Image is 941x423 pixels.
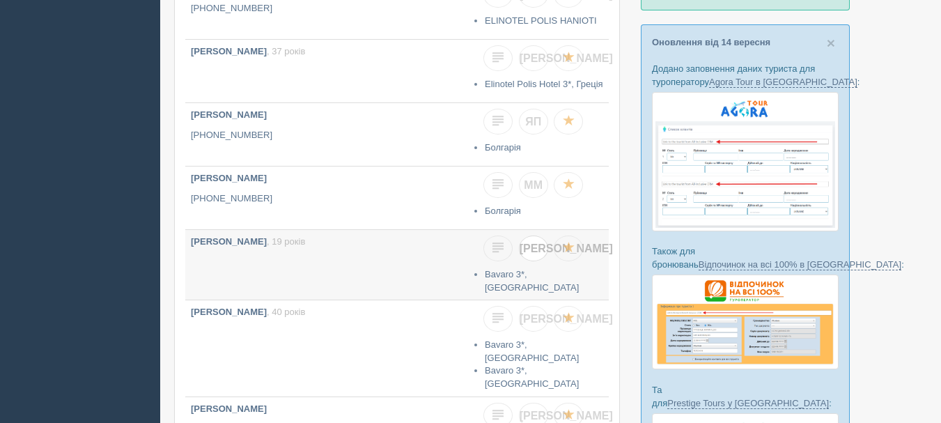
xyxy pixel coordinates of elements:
[485,269,579,293] a: Bavaro 3*, [GEOGRAPHIC_DATA]
[191,2,464,15] p: [PHONE_NUMBER]
[191,173,267,183] b: [PERSON_NAME]
[485,339,579,363] a: Bavaro 3*, [GEOGRAPHIC_DATA]
[652,383,839,410] p: Та для :
[519,109,548,134] a: ЯП
[267,46,305,56] span: , 37 років
[267,307,305,317] span: , 40 років
[667,398,829,409] a: Prestige Tours у [GEOGRAPHIC_DATA]
[185,40,469,102] a: [PERSON_NAME], 37 років
[191,192,464,206] p: [PHONE_NUMBER]
[485,15,597,26] a: ELINOTEL POLIS HANIOTI
[652,275,839,369] img: otdihnavse100--%D1%84%D0%BE%D1%80%D0%BC%D0%B0-%D0%B1%D1%80%D0%BE%D0%BD%D0%B8%D1%80%D0%BE%D0%B2%D0...
[485,142,521,153] a: Болгарія
[652,62,839,89] p: Додано заповнення даних туриста для туроператору :
[191,46,267,56] b: [PERSON_NAME]
[519,45,548,71] a: [PERSON_NAME]
[524,179,543,191] span: ММ
[520,52,613,64] span: [PERSON_NAME]
[185,300,469,376] a: [PERSON_NAME], 40 років
[652,245,839,271] p: Також для бронювань :
[191,403,267,414] b: [PERSON_NAME]
[519,306,548,332] a: [PERSON_NAME]
[191,109,267,120] b: [PERSON_NAME]
[519,236,548,261] a: [PERSON_NAME]
[520,313,613,325] span: [PERSON_NAME]
[191,129,464,142] p: [PHONE_NUMBER]
[191,236,267,247] b: [PERSON_NAME]
[485,206,521,216] a: Болгарія
[520,410,613,422] span: [PERSON_NAME]
[709,77,857,88] a: Agora Tour в [GEOGRAPHIC_DATA]
[519,172,548,198] a: ММ
[827,35,835,51] span: ×
[185,167,469,229] a: [PERSON_NAME] [PHONE_NUMBER]
[520,243,613,254] span: [PERSON_NAME]
[191,307,267,317] b: [PERSON_NAME]
[185,103,469,166] a: [PERSON_NAME] [PHONE_NUMBER]
[185,230,469,293] a: [PERSON_NAME], 19 років
[485,365,579,389] a: Bavaro 3*, [GEOGRAPHIC_DATA]
[652,37,770,47] a: Оновлення від 14 вересня
[267,236,305,247] span: , 19 років
[525,116,541,128] span: ЯП
[652,92,839,231] img: agora-tour-%D1%84%D0%BE%D1%80%D0%BC%D0%B0-%D0%B1%D1%80%D0%BE%D0%BD%D1%8E%D0%B2%D0%B0%D0%BD%D0%BD%...
[699,259,901,270] a: Відпочинок на всі 100% в [GEOGRAPHIC_DATA]
[485,79,603,89] a: Elinotel Polis Hotel 3*, Греція
[827,36,835,50] button: Close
